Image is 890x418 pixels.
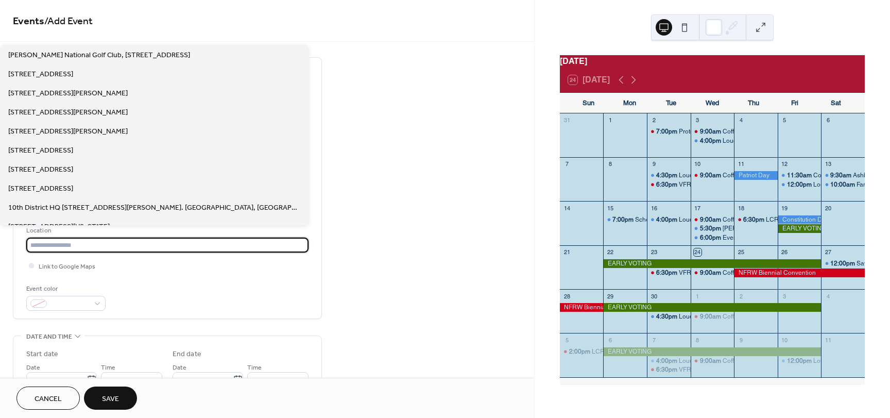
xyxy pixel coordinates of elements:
div: VFRW Tuesday Call Nights [647,269,691,277]
div: Coffee With The Club 9am-10:30am [723,269,823,277]
span: [STREET_ADDRESS] [8,145,73,156]
div: Fri [774,93,815,113]
span: Date [26,362,40,373]
span: 7:00pm [656,127,679,136]
div: Coffee With The Club 9am-10:30am [691,269,734,277]
div: Loudoun County Board of Supervisors Business Meeting [647,357,691,365]
div: 10 [781,336,789,344]
div: 19 [781,204,789,212]
span: 12:00pm [830,259,857,268]
div: Loudoun County School Board Meeting [679,171,790,180]
span: Date [173,362,186,373]
div: 5 [781,116,789,124]
div: 8 [606,160,614,168]
div: 2 [650,116,658,124]
span: 4:30pm [656,312,679,321]
button: Save [84,387,137,410]
div: 26 [781,248,789,256]
div: Ashburn Door Knock [821,171,865,180]
div: Loudoun County School Board Meeting [647,171,691,180]
span: Date and time [26,331,72,342]
div: 18 [737,204,745,212]
div: Loudoun County Board of Supervisors Business Meeting [691,137,734,145]
div: EARLY VOTING [603,259,821,268]
span: 4:00pm [656,215,679,224]
span: [STREET_ADDRESS][PERSON_NAME] [8,126,128,137]
div: 5 [563,336,571,344]
div: 1 [694,292,701,300]
span: 6:30pm [656,269,679,277]
div: Tue [651,93,692,113]
div: Coffee With The Club 9am-10:30am [723,357,823,365]
span: Cancel [35,394,62,405]
div: 7 [650,336,658,344]
div: Coffee With The Club 9am-10:30am [691,215,734,224]
div: 14 [563,204,571,212]
div: VFRW Tuesday Call Nights [647,180,691,189]
div: 4 [737,116,745,124]
span: [STREET_ADDRESS] [8,69,73,80]
span: 6:30pm [743,215,766,224]
div: 1 [606,116,614,124]
div: 28 [563,292,571,300]
span: 6:30pm [656,180,679,189]
div: Loudoun Crime Commission Luncheon [778,357,821,365]
div: Coffee With The Club 9am-10:30am [691,312,734,321]
div: 10 [694,160,701,168]
div: Coffee With The Club 9am-10:30am [691,357,734,365]
div: Start date [26,349,58,360]
span: 12:00pm [787,357,813,365]
div: George C. Marshall : "90-Division Gamble" [691,224,734,233]
div: Wed [692,93,733,113]
div: 30 [650,292,658,300]
a: Events [13,11,44,31]
div: 15 [606,204,614,212]
span: [STREET_ADDRESS][PERSON_NAME] [8,88,128,99]
div: Thu [733,93,774,113]
div: 2 [737,292,745,300]
div: Patriot Day [734,171,778,180]
div: Sun [568,93,609,113]
div: VFRW Tuesday Call Nights [647,365,691,374]
span: / Add Event [44,11,93,31]
div: Loudoun County Board of Supervisors Business Meeting [723,137,881,145]
div: Saving The Nation - Bootcamp for Patriots [821,259,865,268]
span: 9:00am [700,215,723,224]
div: 8 [694,336,701,344]
div: Evening Fundraiser in Support of Amy Riccardi for School Board [691,233,734,242]
div: Conservative Network Event Featuring Leslie Manookian [778,171,821,180]
div: End date [173,349,201,360]
div: LCRWC September Membership Meeting [766,215,882,224]
span: 9:00am [700,357,723,365]
div: 12 [781,160,789,168]
span: 9:00am [700,269,723,277]
div: 25 [737,248,745,256]
span: 10th District HQ [STREET_ADDRESS][PERSON_NAME]. [GEOGRAPHIC_DATA], [GEOGRAPHIC_DATA] 20147 [8,203,300,213]
div: 20 [824,204,832,212]
span: 9:30am [830,171,853,180]
div: Loudoun County Board of Supervisors Business Meeting [679,357,837,365]
div: 27 [824,248,832,256]
div: Loudoun Crime Commission Luncheon [778,180,821,189]
div: Mon [609,93,651,113]
div: Constitution Day! [778,215,821,224]
div: 21 [563,248,571,256]
div: 4 [824,292,832,300]
span: [PERSON_NAME] National Golf Club, [STREET_ADDRESS] [8,50,190,61]
div: 17 [694,204,701,212]
span: 11:30am [787,171,813,180]
button: Cancel [16,387,80,410]
span: 4:00pm [656,357,679,365]
span: 4:00pm [700,137,723,145]
div: VFRW [DATE] Call Nights [679,180,750,189]
span: [STREET_ADDRESS][US_STATE] [8,222,110,232]
span: [STREET_ADDRESS] [8,164,73,175]
span: [STREET_ADDRESS] [8,183,73,194]
div: 22 [606,248,614,256]
div: 6 [824,116,832,124]
div: LCRWC Afternoon Tea Fundraiser [592,347,687,356]
div: VFRW [DATE] Call Nights [679,269,750,277]
div: Loudoun County School Board Meeting [679,312,790,321]
div: 23 [650,248,658,256]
